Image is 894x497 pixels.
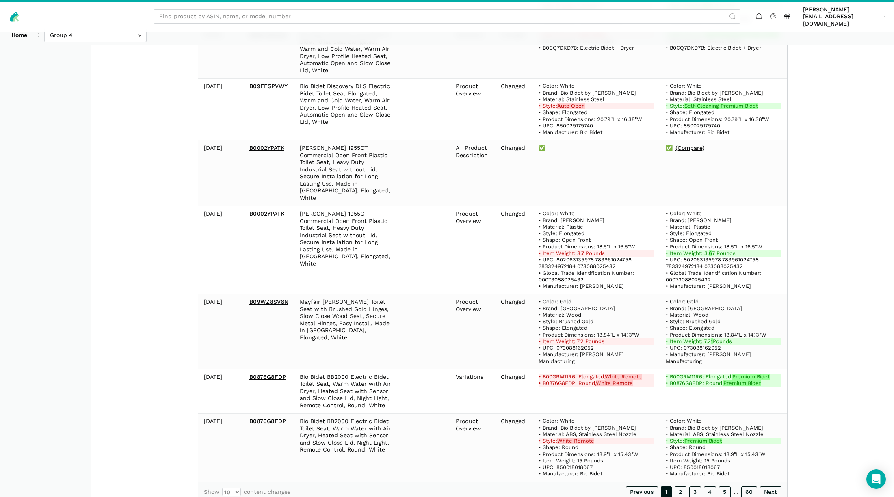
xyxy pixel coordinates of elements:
[666,217,732,223] span: • Brand: [PERSON_NAME]
[666,444,706,450] span: • Shape: Round
[539,380,654,387] del: • B0876G8FDP: Round,
[495,27,533,78] td: Changed
[539,96,604,102] span: • Material: Stainless Steel
[539,244,635,250] span: • Product Dimensions: 18.5"L x 16.5"W
[803,6,879,28] span: [PERSON_NAME][EMAIL_ADDRESS][DOMAIN_NAME]
[495,294,533,369] td: Changed
[666,83,702,89] span: • Color: White
[666,123,720,129] span: • UPC: 850029179740
[44,28,147,42] input: Group 4
[204,488,290,496] label: Show content changes
[539,345,594,351] span: • UPC: 073088162052
[711,338,713,344] strong: 1
[539,230,584,236] span: • Style: Elongated
[539,145,654,152] div: ✅
[666,458,730,464] span: • Item Weight: 15 Pounds
[294,413,396,482] td: Bio Bidet BB2000 Electric Bidet Toilet Seat, Warm Water with Air Dryer, Heated Seat with Sensor a...
[666,244,762,250] span: • Product Dimensions: 18.5"L x 16.5"W
[539,451,639,457] span: • Product Dimensions: 18.9"L x 15.43"W
[539,298,571,305] span: • Color: Gold
[294,27,396,78] td: Bio Bidet Discovery DLS Electric Bidet Toilet Seat Elongated, Warm and Cold Water, Warm Air Dryer...
[734,488,738,496] span: …
[675,145,704,152] a: (Compare)
[605,374,642,380] strong: White Remote
[539,250,654,257] del: • Item Weight: 3.7 Pounds
[539,237,591,243] span: • Shape: Open Front
[539,103,654,109] del: • Style:
[539,418,575,424] span: • Color: White
[539,116,642,122] span: • Product Dimensions: 20.79"L x 16.38"W
[800,4,888,29] a: [PERSON_NAME][EMAIL_ADDRESS][DOMAIN_NAME]
[450,294,495,369] td: Product Overview
[539,325,587,331] span: • Shape: Elongated
[539,425,636,431] span: • Brand: Bio Bidet by [PERSON_NAME]
[666,431,764,437] span: • Material: ABS, Stainless Steel Nozzle
[495,413,533,482] td: Changed
[539,257,633,269] span: • UPC: 802063135978 783961024758 783324972184 073088025432
[450,140,495,206] td: A+ Product Description
[539,45,634,51] span: • B0CQ7DKD7B: Electric Bidet + Dryer
[539,224,583,230] span: • Material: Plastic
[539,283,624,289] span: • Manufacturer: [PERSON_NAME]
[539,444,578,450] span: • Shape: Round
[666,312,708,318] span: • Material: Wood
[539,318,593,324] span: • Style: Brushed Gold
[666,338,781,345] ins: • Item Weight: 7.2 Pounds
[666,438,781,444] ins: • Style:
[294,294,396,369] td: Mayfair [PERSON_NAME] Toilet Seat with Brushed Gold Hinges, Slow Close Wood Seat, Secure Metal Hi...
[198,294,244,369] td: [DATE]
[666,45,761,51] span: • B0CQ7DKD7B: Electric Bidet + Dryer
[249,418,286,424] a: B0876G8FDP
[666,325,714,331] span: • Shape: Elongated
[539,210,575,216] span: • Color: White
[539,332,639,338] span: • Product Dimensions: 18.84"L x 14.13"W
[732,374,770,380] strong: Premium Bidet
[666,230,712,236] span: • Style: Elongated
[666,96,732,102] span: • Material: Stainless Steel
[666,109,714,115] span: • Shape: Elongated
[539,129,602,135] span: • Manufacturer: Bio Bidet
[198,140,244,206] td: [DATE]
[249,210,284,217] a: B0002YPATK
[294,140,396,206] td: [PERSON_NAME] 1955CT Commercial Open Front Plastic Toilet Seat, Heavy Duty Industrial Seat withou...
[666,451,766,457] span: • Product Dimensions: 18.9"L x 15.43"W
[666,103,781,109] ins: • Style:
[539,374,654,380] del: • B00GRM11R6: Elongated,
[684,103,758,109] strong: Self-Cleaning Premium Bidet
[450,27,495,78] td: Variations
[666,90,763,96] span: • Brand: Bio Bidet by [PERSON_NAME]
[249,374,286,380] a: B0876G8FDP
[666,270,763,283] span: • Global Trade Identification Number: 00073088025432
[198,78,244,140] td: [DATE]
[539,312,581,318] span: • Material: Wood
[154,9,740,24] input: Find product by ASIN, name, or model number
[539,90,636,96] span: • Brand: Bio Bidet by [PERSON_NAME]
[198,413,244,482] td: [DATE]
[249,83,288,89] a: B09FFSPVWY
[495,78,533,140] td: Changed
[294,369,396,414] td: Bio Bidet BB2000 Electric Bidet Toilet Seat, Warm Water with Air Dryer, Heated Seat with Sensor a...
[666,418,702,424] span: • Color: White
[539,438,654,444] del: • Style:
[666,250,781,257] ins: • Item Weight: 3. 7 Pounds
[249,298,288,305] a: B09WZ8SV6N
[539,431,636,437] span: • Material: ABS, Stainless Steel Nozzle
[666,116,769,122] span: • Product Dimensions: 20.79"L x 16.38"W
[294,78,396,140] td: Bio Bidet Discovery DLS Electric Bidet Toilet Seat Elongated, Warm and Cold Water, Warm Air Dryer...
[450,369,495,414] td: Variations
[666,298,699,305] span: • Color: Gold
[450,206,495,294] td: Product Overview
[539,270,636,283] span: • Global Trade Identification Number: 00073088025432
[666,374,781,380] ins: • B00GRM11R6: Elongated,
[666,210,702,216] span: • Color: White
[666,129,729,135] span: • Manufacturer: Bio Bidet
[198,27,244,78] td: [DATE]
[666,224,710,230] span: • Material: Plastic
[596,380,633,386] strong: White Remote
[666,237,718,243] span: • Shape: Open Front
[539,351,626,364] span: • Manufacturer: [PERSON_NAME] Manufacturing
[450,413,495,482] td: Product Overview
[6,28,33,42] a: Home
[495,369,533,414] td: Changed
[666,345,721,351] span: • UPC: 073088162052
